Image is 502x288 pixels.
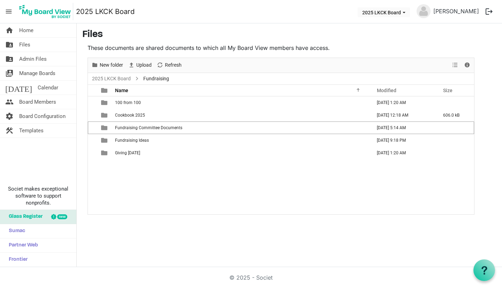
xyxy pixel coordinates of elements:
span: switch_account [5,66,14,80]
td: is template cell column header type [97,121,113,134]
div: New folder [89,58,125,73]
a: © 2025 - Societ [229,274,273,281]
span: folder_shared [5,52,14,66]
span: Giving [DATE] [115,150,140,155]
span: Calendar [38,81,58,95]
button: Refresh [155,61,183,69]
span: Manage Boards [19,66,55,80]
td: Fundraising Ideas is template cell column header Name [113,134,370,147]
td: is template cell column header type [97,147,113,159]
span: New folder [99,61,124,69]
span: Files [19,38,30,52]
span: folder_shared [5,38,14,52]
span: Refresh [164,61,182,69]
span: people [5,95,14,109]
div: View [449,58,461,73]
td: 100 from 100 is template cell column header Name [113,96,370,109]
a: 2025 LKCK Board [76,5,135,19]
button: View dropdownbutton [451,61,459,69]
a: 2025 LKCK Board [91,74,132,83]
span: Name [115,88,128,93]
div: Details [461,58,473,73]
span: Templates [19,124,44,138]
td: is template cell column header Size [436,121,474,134]
span: settings [5,109,14,123]
td: checkbox [88,109,97,121]
div: Upload [125,58,154,73]
button: Details [463,61,472,69]
span: Cookbook 2025 [115,113,145,118]
div: Refresh [154,58,184,73]
span: Board Configuration [19,109,66,123]
td: checkbox [88,147,97,159]
td: checkbox [88,121,97,134]
td: Giving Tuesday is template cell column header Name [113,147,370,159]
span: Upload [136,61,152,69]
button: New folder [90,61,124,69]
span: Sumac [5,224,25,238]
td: October 10, 2025 12:18 AM column header Modified [370,109,436,121]
span: Admin Files [19,52,47,66]
div: new [57,214,67,219]
span: Societ makes exceptional software to support nonprofits. [3,185,73,206]
td: Fundraising Committee Documents is template cell column header Name [113,121,370,134]
td: October 10, 2025 5:14 AM column header Modified [370,121,436,134]
td: is template cell column header type [97,109,113,121]
td: checkbox [88,96,97,109]
td: September 09, 2025 1:20 AM column header Modified [370,96,436,109]
span: Modified [377,88,396,93]
span: home [5,23,14,37]
span: Size [443,88,452,93]
span: Board Members [19,95,56,109]
span: construction [5,124,14,138]
td: is template cell column header Size [436,147,474,159]
button: Upload [127,61,153,69]
td: September 09, 2025 1:20 AM column header Modified [370,147,436,159]
button: logout [482,4,496,19]
td: checkbox [88,134,97,147]
span: Fundraising Ideas [115,138,149,143]
img: My Board View Logo [17,3,73,20]
a: [PERSON_NAME] [431,4,482,18]
span: 100 from 100 [115,100,141,105]
td: 606.0 kB is template cell column header Size [436,109,474,121]
span: menu [2,5,15,18]
img: no-profile-picture.svg [417,4,431,18]
span: [DATE] [5,81,32,95]
a: My Board View Logo [17,3,76,20]
span: Home [19,23,33,37]
td: is template cell column header type [97,96,113,109]
span: Frontier [5,253,28,267]
td: is template cell column header Size [436,134,474,147]
td: October 09, 2025 9:18 PM column header Modified [370,134,436,147]
span: Fundraising Committee Documents [115,125,182,130]
td: is template cell column header Size [436,96,474,109]
button: 2025 LKCK Board dropdownbutton [358,7,410,17]
span: Fundraising [142,74,170,83]
h3: Files [82,29,496,41]
td: is template cell column header type [97,134,113,147]
span: Glass Register [5,210,43,224]
p: These documents are shared documents to which all My Board View members have access. [88,44,474,52]
span: Partner Web [5,238,38,252]
td: Cookbook 2025 is template cell column header Name [113,109,370,121]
